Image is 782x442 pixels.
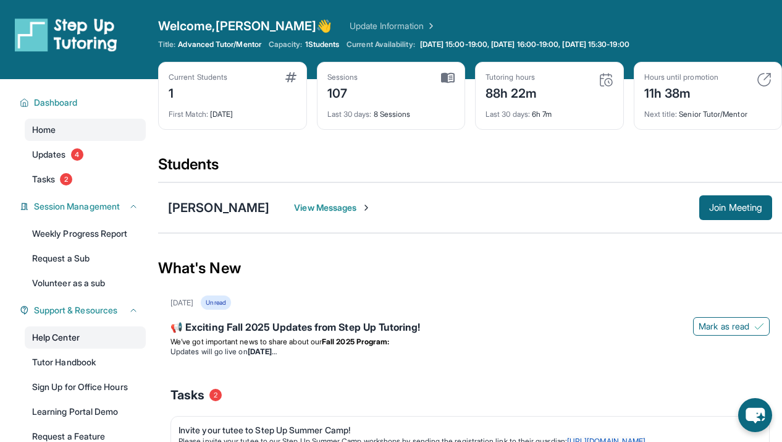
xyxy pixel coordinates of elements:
div: 1 [169,82,227,102]
a: Weekly Progress Report [25,223,146,245]
span: Tasks [170,386,204,404]
button: Session Management [29,200,138,213]
span: Mark as read [699,320,749,333]
span: 1 Students [305,40,340,49]
span: 4 [71,148,83,161]
div: 11h 38m [644,82,718,102]
div: Unread [201,295,230,310]
div: Students [158,155,782,182]
span: Capacity: [269,40,303,49]
span: Updates [32,148,66,161]
button: Dashboard [29,96,138,109]
img: Chevron-Right [361,203,371,213]
div: Sessions [327,72,358,82]
strong: [DATE] [248,347,277,356]
a: Volunteer as a sub [25,272,146,294]
span: Support & Resources [34,304,117,317]
div: 107 [327,82,358,102]
a: Updates4 [25,143,146,166]
div: Tutoring hours [486,72,537,82]
div: 88h 22m [486,82,537,102]
a: [DATE] 15:00-19:00, [DATE] 16:00-19:00, [DATE] 15:30-19:00 [418,40,632,49]
span: View Messages [294,202,371,214]
span: First Match : [169,109,208,119]
img: Chevron Right [424,20,436,32]
img: card [599,72,613,87]
img: card [757,72,771,87]
button: Mark as read [693,317,770,336]
span: Next title : [644,109,678,119]
a: Home [25,119,146,141]
img: Mark as read [754,321,764,331]
span: Home [32,124,56,136]
span: Last 30 days : [327,109,372,119]
a: Sign Up for Office Hours [25,376,146,398]
span: 2 [60,173,72,185]
a: Tasks2 [25,168,146,190]
span: Join Meeting [709,204,762,211]
div: What's New [158,241,782,295]
a: Update Information [350,20,436,32]
span: Title: [158,40,175,49]
div: 8 Sessions [327,102,455,119]
strong: Fall 2025 Program: [322,337,389,346]
div: Senior Tutor/Mentor [644,102,772,119]
span: Advanced Tutor/Mentor [178,40,261,49]
div: [DATE] [170,298,193,308]
img: logo [15,17,117,52]
span: [DATE] 15:00-19:00, [DATE] 16:00-19:00, [DATE] 15:30-19:00 [420,40,629,49]
div: [DATE] [169,102,296,119]
img: card [285,72,296,82]
span: Tasks [32,173,55,185]
button: Support & Resources [29,304,138,317]
button: chat-button [738,398,772,432]
div: [PERSON_NAME] [168,199,269,216]
li: Updates will go live on [170,347,770,357]
a: Help Center [25,326,146,349]
span: Dashboard [34,96,78,109]
div: Invite your tutee to Step Up Summer Camp! [179,424,752,436]
a: Learning Portal Demo [25,401,146,423]
span: Welcome, [PERSON_NAME] 👋 [158,17,332,35]
span: We’ve got important news to share about our [170,337,322,346]
a: Request a Sub [25,247,146,270]
div: 📢 Exciting Fall 2025 Updates from Step Up Tutoring! [170,320,770,337]
span: 2 [209,389,222,401]
span: Session Management [34,200,120,213]
img: card [441,72,455,83]
div: 6h 7m [486,102,613,119]
div: Current Students [169,72,227,82]
button: Join Meeting [699,195,772,220]
span: Last 30 days : [486,109,530,119]
span: Current Availability: [347,40,414,49]
a: Tutor Handbook [25,351,146,373]
div: Hours until promotion [644,72,718,82]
